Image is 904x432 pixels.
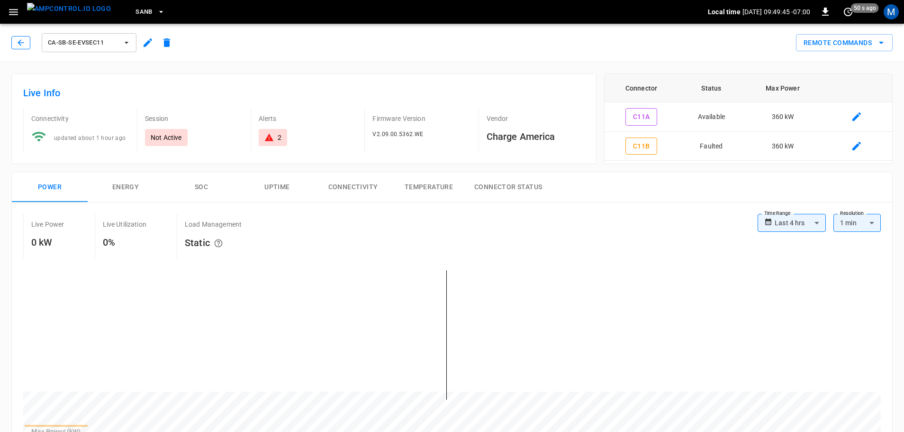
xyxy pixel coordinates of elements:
button: Remote Commands [796,34,893,52]
p: Load Management [185,220,242,229]
button: Connector Status [467,172,550,202]
button: C11B [625,138,658,155]
p: Alerts [259,114,357,123]
th: Max Power [744,74,821,102]
td: Faulted [678,132,744,161]
th: Status [678,74,744,102]
td: 360 kW [744,132,821,161]
div: remote commands options [796,34,893,52]
th: Connector [605,74,678,102]
p: Session [145,114,243,123]
span: SanB [136,7,153,18]
label: Resolution [840,210,864,217]
span: 50 s ago [851,3,879,13]
button: Uptime [239,172,315,202]
div: Last 4 hrs [775,214,826,232]
h6: Live Info [23,85,585,101]
td: 360 kW [744,102,821,132]
p: Connectivity [31,114,129,123]
button: Power [12,172,88,202]
p: Firmware Version [372,114,470,123]
h6: 0 kW [31,235,64,250]
span: V2.09.00.5362.WE [372,131,423,138]
button: Energy [88,172,163,202]
button: set refresh interval [841,4,856,19]
h6: Charge America [487,129,585,144]
p: [DATE] 09:49:45 -07:00 [742,7,810,17]
img: ampcontrol.io logo [27,3,111,15]
h6: Static [185,235,242,253]
button: Connectivity [315,172,391,202]
button: ca-sb-se-evseC11 [42,33,136,52]
table: connector table [605,74,892,161]
p: Live Power [31,220,64,229]
h6: 0% [103,235,146,250]
div: 1 min [833,214,881,232]
p: Vendor [487,114,585,123]
div: 2 [278,133,281,142]
div: profile-icon [884,4,899,19]
button: Temperature [391,172,467,202]
td: Available [678,102,744,132]
p: Live Utilization [103,220,146,229]
button: SOC [163,172,239,202]
span: ca-sb-se-evseC11 [48,37,118,48]
label: Time Range [764,210,791,217]
p: Not Active [151,133,182,142]
p: Local time [708,7,741,17]
button: C11A [625,108,658,126]
button: SanB [132,3,169,21]
span: updated about 1 hour ago [54,135,126,141]
button: The system is using AmpEdge-configured limits for static load managment. Depending on your config... [210,235,227,253]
